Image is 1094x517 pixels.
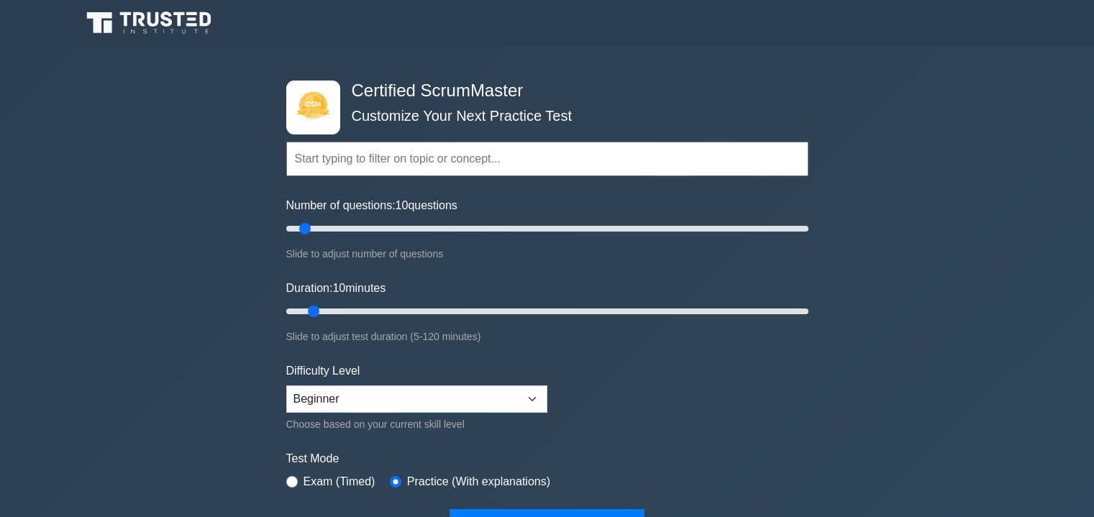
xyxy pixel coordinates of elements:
[407,473,550,490] label: Practice (With explanations)
[286,450,808,467] label: Test Mode
[286,197,457,214] label: Number of questions: questions
[286,280,386,297] label: Duration: minutes
[286,416,547,433] div: Choose based on your current skill level
[304,473,375,490] label: Exam (Timed)
[346,81,738,101] h4: Certified ScrumMaster
[286,362,360,380] label: Difficulty Level
[286,142,808,176] input: Start typing to filter on topic or concept...
[286,245,808,262] div: Slide to adjust number of questions
[286,328,808,345] div: Slide to adjust test duration (5-120 minutes)
[332,282,345,294] span: 10
[396,199,409,211] span: 10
